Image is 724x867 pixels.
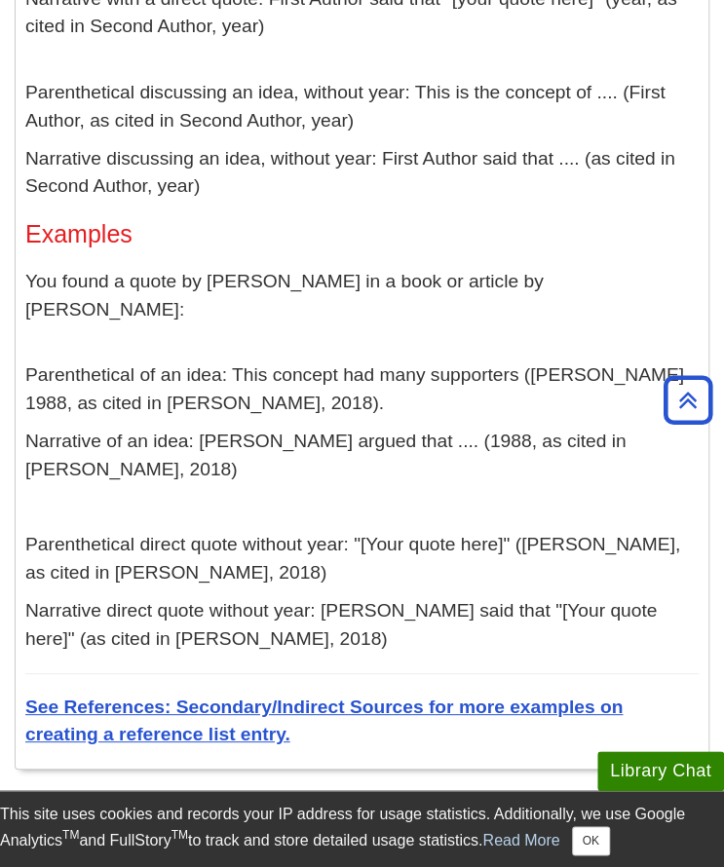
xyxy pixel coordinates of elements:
p: Narrative of an idea: [PERSON_NAME] argued that .... (1988, as cited in [PERSON_NAME], 2018) [25,428,699,484]
a: See References: Secondary/Indirect Sources for more examples on creating a reference list entry. [25,697,623,745]
button: Library Chat [597,751,724,791]
a: Read More [482,831,559,848]
p: Parenthetical of an idea: This concept had many supporters ([PERSON_NAME] 1988, as cited in [PERS... [25,361,699,418]
p: You found a quote by [PERSON_NAME] in a book or article by [PERSON_NAME]: [25,268,699,352]
sup: TM [62,828,79,842]
p: Narrative discussing an idea, without year: First Author said that .... (as cited in Second Autho... [25,145,699,202]
h3: Examples [25,220,699,248]
sup: TM [171,828,188,842]
button: Close [572,826,610,855]
a: Back to Top [657,387,719,413]
p: Parenthetical direct quote without year: "[Your quote here]" ([PERSON_NAME], as cited in [PERSON_... [25,531,699,587]
p: Parenthetical discussing an idea, without year: This is the concept of .... (First Author, as cit... [25,79,699,135]
p: Narrative direct quote without year: [PERSON_NAME] said that "[Your quote here]" (as cited in [PE... [25,597,699,654]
